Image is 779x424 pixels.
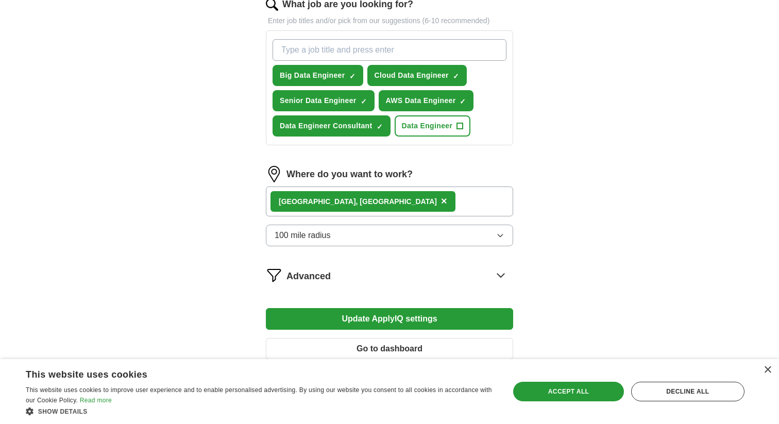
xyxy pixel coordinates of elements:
span: Big Data Engineer [280,70,345,81]
button: Senior Data Engineer✓ [273,90,375,111]
p: Enter job titles and/or pick from our suggestions (6-10 recommended) [266,15,513,26]
span: Data Engineer Consultant [280,121,372,131]
div: Decline all [631,382,744,401]
span: ✓ [349,72,355,80]
img: location.png [266,166,282,182]
button: Data Engineer Consultant✓ [273,115,391,137]
input: Type a job title and press enter [273,39,506,61]
div: Accept all [513,382,623,401]
button: Go to dashboard [266,338,513,360]
span: ✓ [377,123,383,131]
span: Cloud Data Engineer [375,70,449,81]
span: ✓ [460,97,466,106]
span: 100 mile radius [275,229,331,242]
span: × [441,195,447,207]
div: [GEOGRAPHIC_DATA], [GEOGRAPHIC_DATA] [279,196,437,207]
span: AWS Data Engineer [386,95,456,106]
button: Data Engineer [395,115,471,137]
span: Show details [38,408,88,415]
label: Where do you want to work? [286,167,413,181]
div: Show details [26,406,495,416]
span: This website uses cookies to improve user experience and to enable personalised advertising. By u... [26,386,492,404]
button: Update ApplyIQ settings [266,308,513,330]
div: This website uses cookies [26,365,469,381]
img: filter [266,267,282,283]
a: Read more, opens a new window [80,397,112,404]
div: Close [764,366,771,374]
button: 100 mile radius [266,225,513,246]
button: × [441,194,447,209]
button: Big Data Engineer✓ [273,65,363,86]
span: ✓ [361,97,367,106]
span: Advanced [286,269,331,283]
button: AWS Data Engineer✓ [379,90,474,111]
button: Cloud Data Engineer✓ [367,65,467,86]
span: ✓ [453,72,459,80]
span: Senior Data Engineer [280,95,357,106]
span: Data Engineer [402,121,453,131]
